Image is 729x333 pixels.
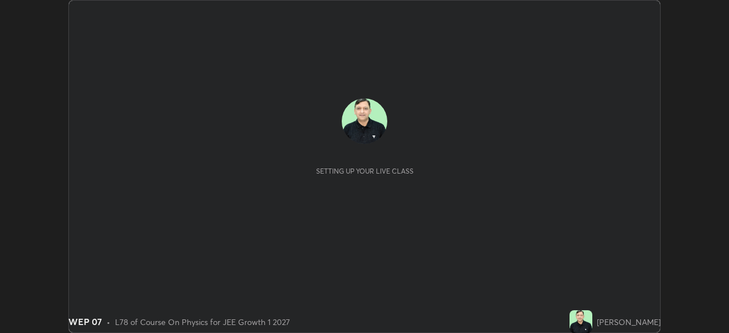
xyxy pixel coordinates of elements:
[115,316,290,328] div: L78 of Course On Physics for JEE Growth 1 2027
[68,315,102,328] div: WEP 07
[342,98,387,144] img: 2fdfe559f7d547ac9dedf23c2467b70e.jpg
[570,310,592,333] img: 2fdfe559f7d547ac9dedf23c2467b70e.jpg
[316,167,413,175] div: Setting up your live class
[107,316,110,328] div: •
[597,316,661,328] div: [PERSON_NAME]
